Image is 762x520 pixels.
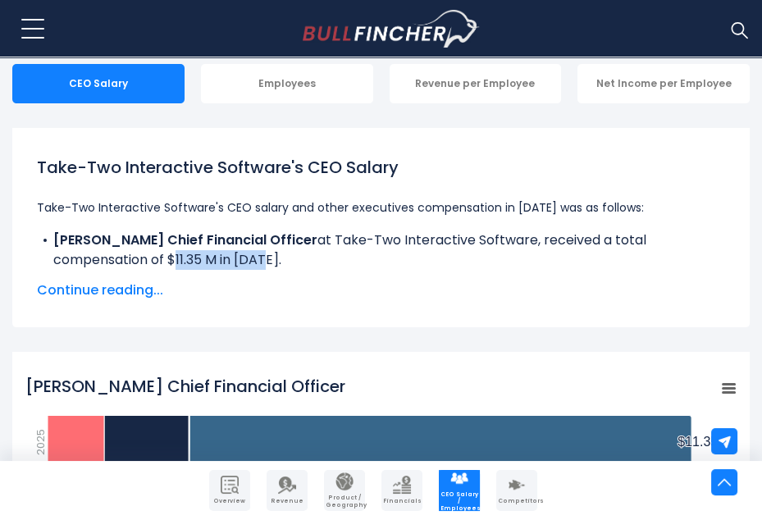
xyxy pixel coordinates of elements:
a: Company Employees [439,470,480,511]
a: Company Revenue [267,470,308,511]
div: Employees [201,64,373,103]
img: Bullfincher logo [303,10,480,48]
span: Financials [383,498,421,504]
p: Take-Two Interactive Software's CEO salary and other executives compensation in [DATE] was as fol... [37,198,725,217]
span: Continue reading... [37,281,725,300]
span: Product / Geography [326,495,363,509]
div: CEO Salary [12,64,185,103]
a: Company Product/Geography [324,470,365,511]
b: [PERSON_NAME] Chief Financial Officer [53,230,317,249]
div: Revenue per Employee [390,64,562,103]
a: Go to homepage [303,10,479,48]
h1: Take-Two Interactive Software's CEO Salary [37,155,725,180]
a: Company Competitors [496,470,537,511]
span: Competitors [498,498,536,504]
span: Overview [211,498,249,504]
li: at Take-Two Interactive Software, received a total compensation of $11.35 M in [DATE]. [37,230,725,270]
span: Revenue [268,498,306,504]
tspan: [PERSON_NAME] Chief Financial Officer [25,375,345,398]
span: CEO Salary / Employees [440,491,478,512]
a: Company Overview [209,470,250,511]
a: Company Financials [381,470,422,511]
div: Net Income per Employee [577,64,750,103]
tspan: $11.35M [678,435,728,449]
text: 2025 [33,429,48,455]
